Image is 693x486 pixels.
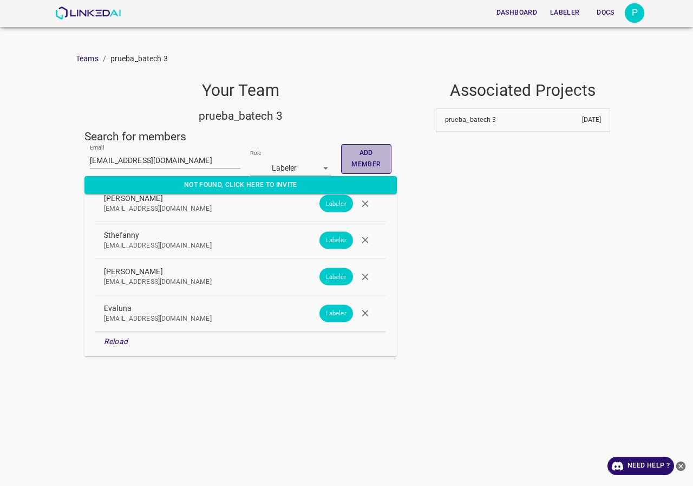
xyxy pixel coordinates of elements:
button: Docs [588,4,623,22]
p: [EMAIL_ADDRESS][DOMAIN_NAME] [104,204,360,214]
button: Not found, click here to invite [84,176,397,194]
span: Labeler [319,309,353,318]
button: Labeler [546,4,584,22]
a: Need Help ? [607,457,674,475]
button: close-help [674,457,688,475]
span: Labeler [319,236,353,245]
div: prueba_batech 3[DATE] [436,109,610,132]
div: P [625,3,644,23]
button: Open settings [625,3,644,23]
h4: Associated Projects [436,81,611,101]
label: Email [90,143,104,151]
span: [PERSON_NAME] [104,266,360,277]
a: Labeler [544,2,586,24]
p: [EMAIL_ADDRESS][DOMAIN_NAME] [104,277,360,287]
a: Teams [76,54,99,63]
a: Docs [586,2,625,24]
span: [PERSON_NAME] [104,193,360,204]
span: Sthefanny [104,230,360,241]
span: Evaluna [104,303,360,314]
div: Reload [95,332,386,352]
p: [EMAIL_ADDRESS][DOMAIN_NAME] [104,314,360,324]
p: [DATE] [523,115,601,125]
span: Labeler [319,272,353,281]
p: prueba_batech 3 [445,115,523,125]
p: [EMAIL_ADDRESS][DOMAIN_NAME] [104,241,360,251]
li: / [103,53,106,64]
h5: prueba_batech 3 [84,108,397,124]
img: LinkedAI [55,7,121,20]
h4: Your Team [84,81,397,101]
label: Role [250,148,261,157]
em: Reload [104,337,128,346]
p: prueba_batech 3 [110,53,168,64]
a: Dashboard [490,2,544,24]
button: Dashboard [492,4,541,22]
div: Labeler [250,160,331,176]
nav: breadcrumb [76,53,617,64]
span: Labeler [319,199,353,208]
h5: Search for members [84,129,397,144]
button: Add member [341,144,391,174]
